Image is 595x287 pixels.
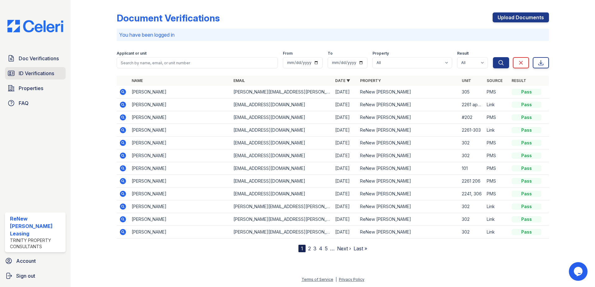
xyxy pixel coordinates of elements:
td: [PERSON_NAME] [129,137,231,149]
a: Sign out [2,270,68,282]
div: ReNew [PERSON_NAME] Leasing [10,215,63,237]
a: Date ▼ [335,78,350,83]
div: Pass [512,140,541,146]
td: [DATE] [333,86,358,98]
td: 101 [459,162,484,175]
td: PMS [484,137,509,149]
a: 2 [308,245,311,252]
a: Next › [337,245,351,252]
a: FAQ [5,97,66,109]
td: PMS [484,175,509,188]
span: FAQ [19,99,29,107]
td: PMS [484,111,509,124]
div: Pass [512,102,541,108]
td: PMS [484,188,509,200]
td: [EMAIL_ADDRESS][DOMAIN_NAME] [231,124,333,137]
td: 2241, 306 [459,188,484,200]
a: Unit [462,78,471,83]
a: Source [487,78,503,83]
a: Doc Verifications [5,52,66,65]
td: [DATE] [333,149,358,162]
a: Property [360,78,381,83]
td: Link [484,213,509,226]
td: [EMAIL_ADDRESS][DOMAIN_NAME] [231,175,333,188]
div: Pass [512,229,541,235]
label: Applicant or unit [117,51,147,56]
a: 3 [313,245,316,252]
td: [PERSON_NAME][EMAIL_ADDRESS][PERSON_NAME][DOMAIN_NAME] [231,86,333,98]
td: ReNew [PERSON_NAME] [358,162,459,175]
input: Search by name, email, or unit number [117,57,278,68]
span: Properties [19,84,43,92]
td: [PERSON_NAME] [129,98,231,111]
td: ReNew [PERSON_NAME] [358,124,459,137]
div: Pass [512,127,541,133]
td: 302 [459,213,484,226]
a: 4 [319,245,322,252]
td: 2261 apt 206 [459,98,484,111]
a: Account [2,255,68,267]
td: ReNew [PERSON_NAME] [358,213,459,226]
span: ID Verifications [19,70,54,77]
td: PMS [484,162,509,175]
td: PMS [484,149,509,162]
img: CE_Logo_Blue-a8612792a0a2168367f1c8372b55b34899dd931a85d93a1a3d3e32e68fde9ad4.png [2,20,68,32]
td: Link [484,98,509,111]
td: ReNew [PERSON_NAME] [358,226,459,239]
td: [PERSON_NAME] [129,188,231,200]
td: [DATE] [333,162,358,175]
a: Properties [5,82,66,94]
td: [PERSON_NAME] [129,162,231,175]
td: [DATE] [333,175,358,188]
td: ReNew [PERSON_NAME] [358,149,459,162]
label: Property [372,51,389,56]
td: Link [484,200,509,213]
label: Result [457,51,469,56]
td: Link [484,124,509,137]
td: [PERSON_NAME] [129,149,231,162]
div: Pass [512,216,541,222]
td: [EMAIL_ADDRESS][DOMAIN_NAME] [231,137,333,149]
div: | [335,277,337,282]
div: Pass [512,114,541,121]
p: You have been logged in [119,31,546,39]
div: Pass [512,153,541,159]
td: [DATE] [333,200,358,213]
div: 1 [298,245,306,252]
a: ID Verifications [5,67,66,80]
td: #202 [459,111,484,124]
div: Pass [512,203,541,210]
a: Email [233,78,245,83]
a: Privacy Policy [339,277,364,282]
a: Upload Documents [493,12,549,22]
td: [DATE] [333,98,358,111]
span: Account [16,257,36,265]
a: 5 [325,245,328,252]
td: 302 [459,137,484,149]
td: ReNew [PERSON_NAME] [358,86,459,98]
td: [DATE] [333,111,358,124]
td: ReNew [PERSON_NAME] [358,137,459,149]
td: [PERSON_NAME][EMAIL_ADDRESS][PERSON_NAME][DOMAIN_NAME] [231,200,333,213]
td: [DATE] [333,226,358,239]
td: [PERSON_NAME] [129,124,231,137]
label: To [328,51,333,56]
td: [PERSON_NAME] [129,200,231,213]
td: [EMAIL_ADDRESS][DOMAIN_NAME] [231,98,333,111]
td: 302 [459,226,484,239]
a: Terms of Service [302,277,333,282]
td: [PERSON_NAME][EMAIL_ADDRESS][PERSON_NAME][DOMAIN_NAME] [231,226,333,239]
td: [PERSON_NAME] [129,175,231,188]
td: [EMAIL_ADDRESS][DOMAIN_NAME] [231,149,333,162]
td: [PERSON_NAME] [129,226,231,239]
td: ReNew [PERSON_NAME] [358,188,459,200]
span: … [330,245,335,252]
td: [EMAIL_ADDRESS][DOMAIN_NAME] [231,162,333,175]
td: [PERSON_NAME] [129,111,231,124]
td: 305 [459,86,484,98]
td: Link [484,226,509,239]
div: Pass [512,89,541,95]
td: [PERSON_NAME][EMAIL_ADDRESS][PERSON_NAME][DOMAIN_NAME] [231,213,333,226]
div: Pass [512,178,541,184]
